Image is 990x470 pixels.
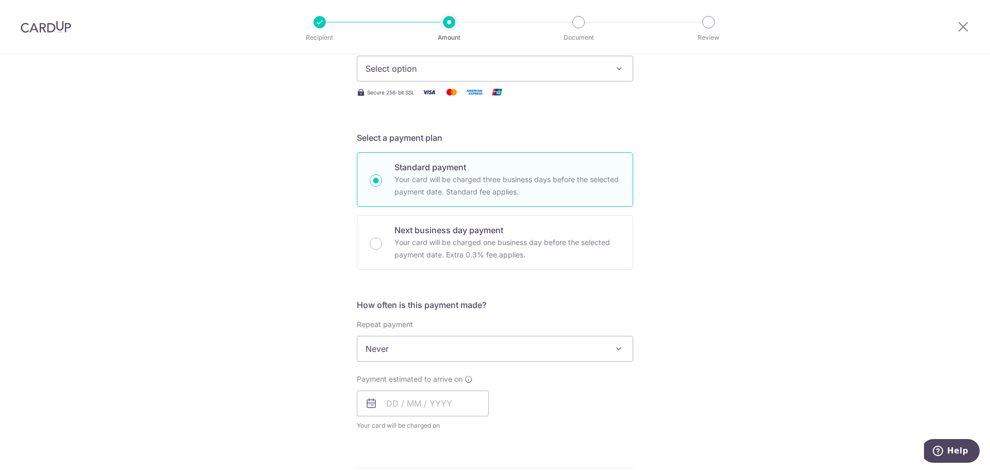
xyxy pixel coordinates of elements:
p: Your card will be charged three business days before the selected payment date. Standard fee appl... [394,173,620,198]
img: American Express [464,86,485,99]
iframe: Opens a widget where you can find more information [924,439,980,465]
img: Mastercard [441,86,462,99]
p: Review [670,33,747,43]
span: Secure 256-bit SSL [367,88,415,96]
p: Your card will be charged one business day before the selected payment date. Extra 0.3% fee applies. [394,236,620,261]
h5: How often is this payment made? [357,299,633,311]
p: Document [540,33,617,43]
h5: Select a payment plan [357,132,633,144]
span: Payment estimated to arrive on [357,374,463,384]
p: Standard payment [394,161,620,173]
img: Visa [419,86,439,99]
p: Amount [411,33,487,43]
p: Recipient [282,33,358,43]
span: Your card will be charged on [357,420,489,431]
span: Select option [366,62,606,75]
img: Union Pay [487,86,507,99]
img: CardUp [21,21,71,33]
input: DD / MM / YYYY [357,391,489,416]
span: Never [357,336,633,362]
span: Never [357,336,633,361]
label: Repeat payment [357,319,413,330]
p: Next business day payment [394,224,620,236]
button: Select option [357,56,633,82]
